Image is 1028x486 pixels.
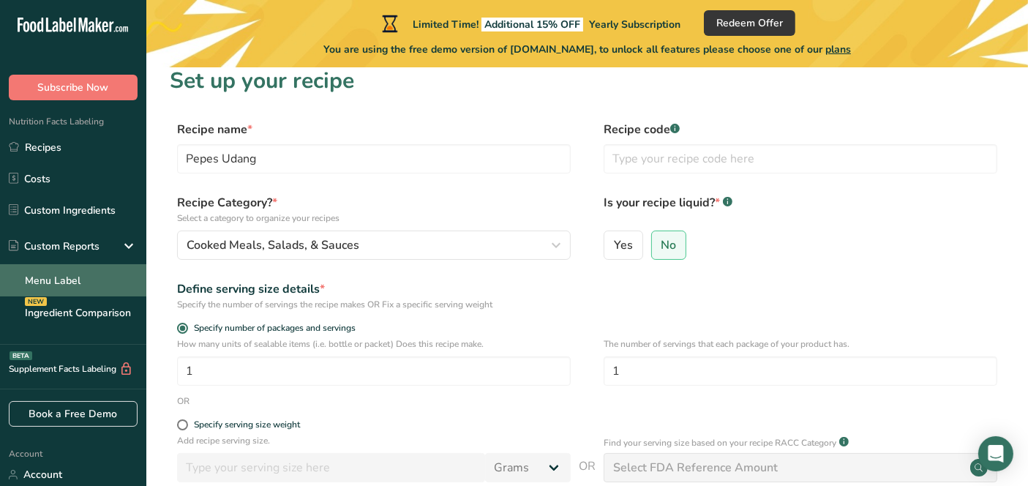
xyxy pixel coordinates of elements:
[661,238,676,253] span: No
[604,194,997,225] label: Is your recipe liquid?
[177,121,571,138] label: Recipe name
[10,351,32,360] div: BETA
[604,337,997,351] p: The number of servings that each package of your product has.
[177,337,571,351] p: How many units of sealable items (i.e. bottle or packet) Does this recipe make.
[177,395,190,408] div: OR
[604,121,997,138] label: Recipe code
[38,80,109,95] span: Subscribe Now
[704,10,795,36] button: Redeem Offer
[614,238,633,253] span: Yes
[177,298,571,311] div: Specify the number of servings the recipe makes OR Fix a specific serving weight
[177,194,571,225] label: Recipe Category?
[323,42,851,57] span: You are using the free demo version of [DOMAIN_NAME], to unlock all features please choose one of...
[188,323,356,334] span: Specify number of packages and servings
[825,42,851,56] span: plans
[978,436,1013,471] div: Open Intercom Messenger
[9,239,100,254] div: Custom Reports
[177,453,485,482] input: Type your serving size here
[604,144,997,173] input: Type your recipe code here
[194,419,300,430] div: Specify serving size weight
[177,231,571,260] button: Cooked Meals, Salads, & Sauces
[177,434,571,447] p: Add recipe serving size.
[481,18,583,31] span: Additional 15% OFF
[9,401,138,427] a: Book a Free Demo
[25,297,47,306] div: NEW
[9,75,138,100] button: Subscribe Now
[177,280,571,298] div: Define serving size details
[589,18,680,31] span: Yearly Subscription
[604,436,836,449] p: Find your serving size based on your recipe RACC Category
[187,236,359,254] span: Cooked Meals, Salads, & Sauces
[613,459,778,476] div: Select FDA Reference Amount
[379,15,680,32] div: Limited Time!
[177,212,571,225] p: Select a category to organize your recipes
[177,144,571,173] input: Type your recipe name here
[716,15,783,31] span: Redeem Offer
[170,64,1005,97] h1: Set up your recipe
